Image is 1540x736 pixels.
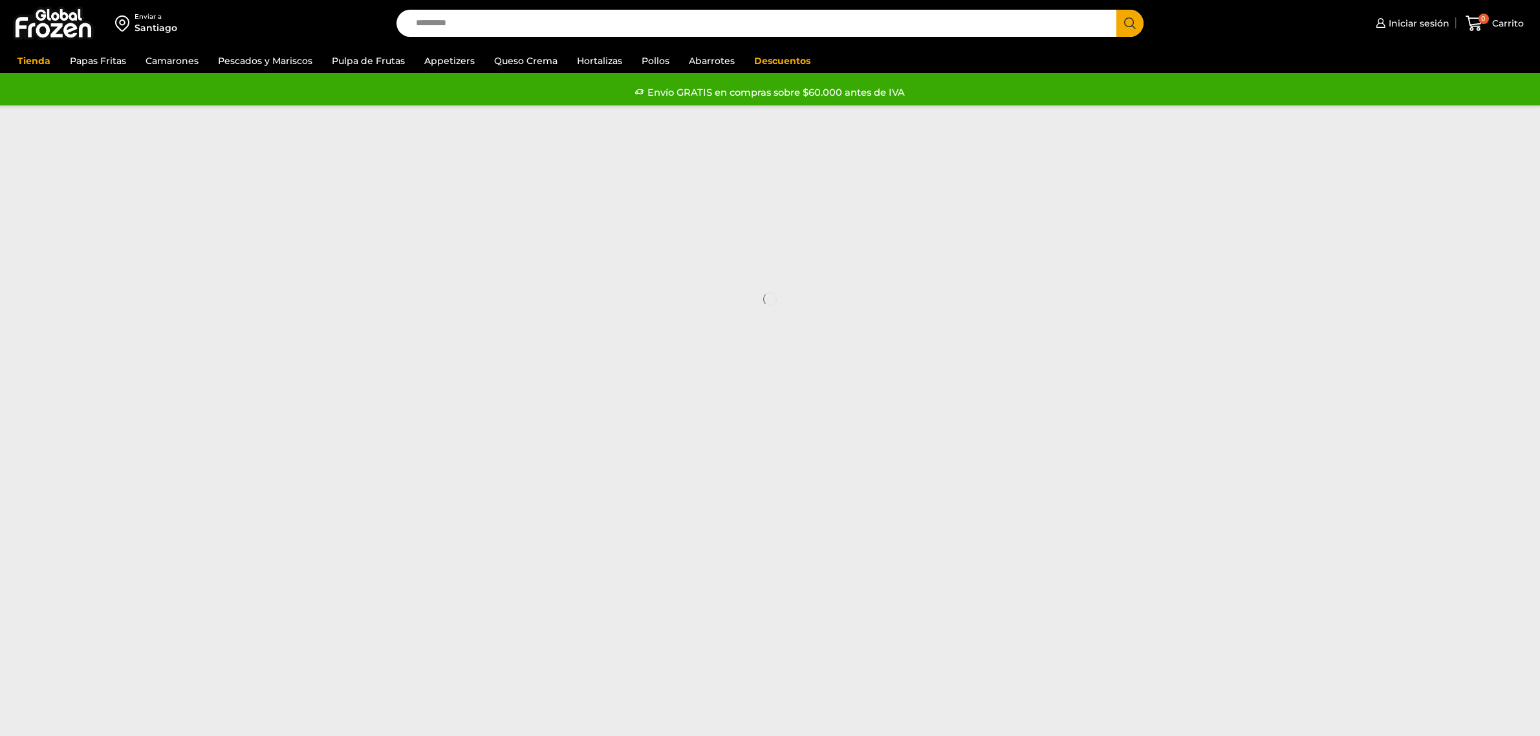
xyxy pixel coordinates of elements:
a: Pollos [635,49,676,73]
a: Descuentos [748,49,817,73]
span: Carrito [1489,17,1524,30]
a: Papas Fritas [63,49,133,73]
a: Camarones [139,49,205,73]
span: Iniciar sesión [1385,17,1449,30]
a: Queso Crema [488,49,564,73]
a: Tienda [11,49,57,73]
a: Abarrotes [682,49,741,73]
div: Enviar a [135,12,177,21]
a: Appetizers [418,49,481,73]
img: address-field-icon.svg [115,12,135,34]
a: Iniciar sesión [1372,10,1449,36]
button: Search button [1116,10,1144,37]
a: 0 Carrito [1462,8,1527,39]
a: Pescados y Mariscos [211,49,319,73]
span: 0 [1479,14,1489,24]
a: Pulpa de Frutas [325,49,411,73]
div: Santiago [135,21,177,34]
a: Hortalizas [570,49,629,73]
